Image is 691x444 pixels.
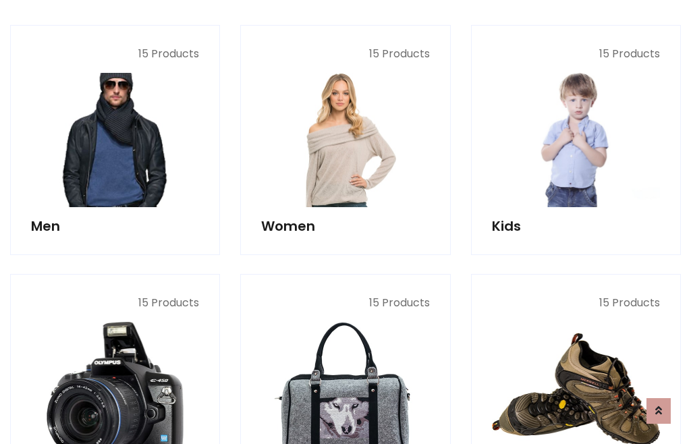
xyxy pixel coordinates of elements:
[492,46,660,62] p: 15 Products
[261,218,429,234] h5: Women
[31,218,199,234] h5: Men
[492,295,660,311] p: 15 Products
[261,46,429,62] p: 15 Products
[31,295,199,311] p: 15 Products
[31,46,199,62] p: 15 Products
[492,218,660,234] h5: Kids
[261,295,429,311] p: 15 Products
